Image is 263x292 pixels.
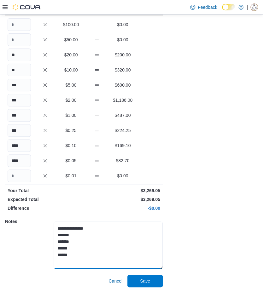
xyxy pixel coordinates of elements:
p: $169.10 [111,142,134,149]
p: $2.00 [59,97,83,103]
p: $3,269.05 [85,196,160,203]
p: $82.70 [111,157,134,164]
p: $50.00 [59,37,83,43]
p: $5.00 [59,82,83,88]
p: $1,186.00 [111,97,134,103]
p: -$0.00 [85,205,160,211]
p: $3,269.05 [85,187,160,194]
span: Save [140,278,150,284]
input: Quantity [8,124,31,137]
p: $100.00 [59,21,83,28]
p: $320.00 [111,67,134,73]
img: Cova [13,4,41,10]
input: Quantity [8,64,31,76]
p: $0.01 [59,173,83,179]
p: $0.00 [111,37,134,43]
p: $1.00 [59,112,83,118]
input: Dark Mode [222,4,235,10]
h5: Notes [5,215,52,228]
input: Quantity [8,139,31,152]
p: $0.00 [111,21,134,28]
p: $487.00 [111,112,134,118]
input: Quantity [8,79,31,91]
p: $20.00 [59,52,83,58]
a: Feedback [188,1,219,14]
button: Cancel [106,275,125,287]
p: $0.05 [59,157,83,164]
p: Difference [8,205,83,211]
span: Feedback [198,4,217,10]
span: Cancel [108,278,122,284]
p: $10.00 [59,67,83,73]
p: $200.00 [111,52,134,58]
input: Quantity [8,33,31,46]
input: Quantity [8,49,31,61]
button: Save [127,275,163,287]
p: Expected Total [8,196,83,203]
p: $224.25 [111,127,134,134]
p: Your Total [8,187,83,194]
input: Quantity [8,169,31,182]
input: Quantity [8,94,31,106]
div: Dillon Marquez [250,3,258,11]
p: $0.10 [59,142,83,149]
p: | [247,3,248,11]
p: $600.00 [111,82,134,88]
input: Quantity [8,154,31,167]
p: $0.25 [59,127,83,134]
input: Quantity [8,109,31,122]
input: Quantity [8,18,31,31]
p: $0.00 [111,173,134,179]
